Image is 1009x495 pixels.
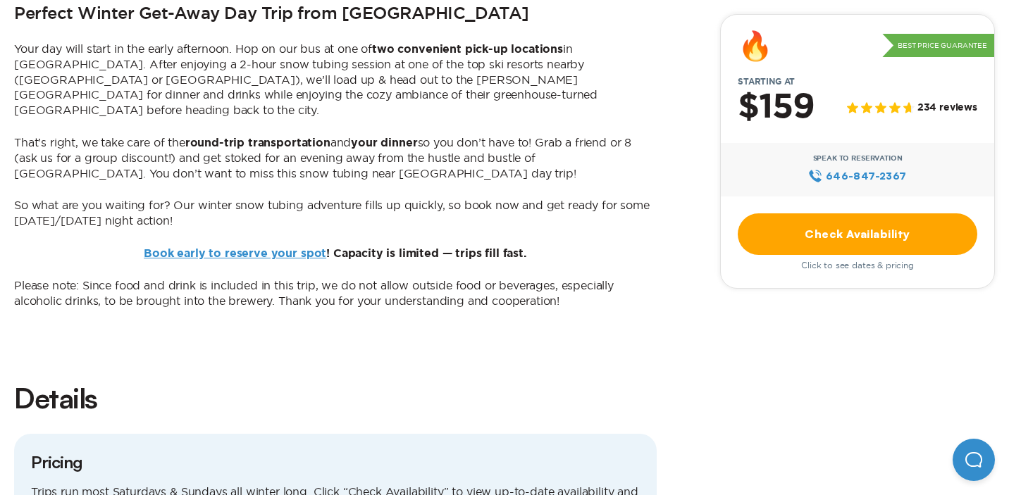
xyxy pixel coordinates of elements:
[14,379,657,417] h2: Details
[31,451,640,473] h3: Pricing
[738,32,773,60] div: 🔥
[882,34,994,58] p: Best Price Guarantee
[14,4,657,25] h2: Perfect Winter Get-Away Day Trip from [GEOGRAPHIC_DATA]
[721,77,812,87] span: Starting at
[917,103,977,115] span: 234 reviews
[14,198,657,228] p: So what are you waiting for? Our winter snow tubing adventure fills up quickly, so book now and g...
[738,213,977,255] a: Check Availability
[738,89,815,126] h2: $159
[14,42,657,118] p: Your day will start in the early afternoon. Hop on our bus at one of in [GEOGRAPHIC_DATA]. After ...
[826,168,907,184] span: 646‍-847‍-2367
[185,137,330,149] b: round-trip transportation
[351,137,417,149] b: your dinner
[372,44,563,55] b: two convenient pick-up locations
[14,135,657,182] p: That’s right, we take care of the and so you don’t have to! Grab a friend or 8 (ask us for a grou...
[144,248,326,259] a: Book early to reserve your spot
[953,439,995,481] iframe: Help Scout Beacon - Open
[801,261,914,270] span: Click to see dates & pricing
[813,154,903,163] span: Speak to Reservation
[808,168,906,184] a: 646‍-847‍-2367
[14,278,657,308] p: Please note: Since food and drink is included in this trip, we do not allow outside food or bever...
[144,248,527,259] b: ! Capacity is limited — trips fill fast.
